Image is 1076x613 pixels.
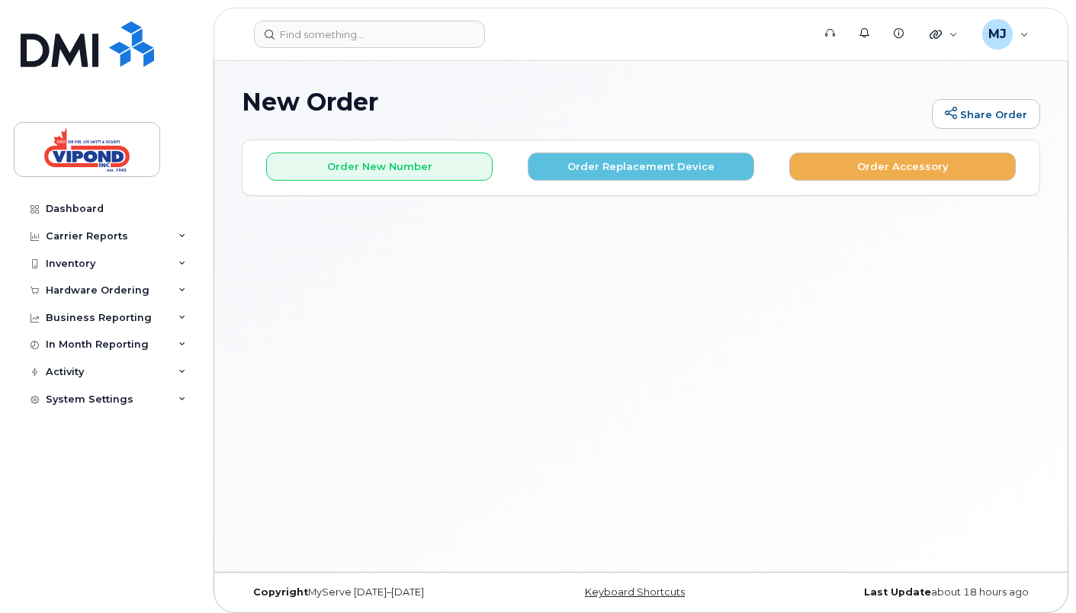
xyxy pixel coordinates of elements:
a: Keyboard Shortcuts [585,586,685,598]
div: MyServe [DATE]–[DATE] [242,586,508,599]
strong: Last Update [864,586,931,598]
button: Order New Number [266,152,493,181]
button: Order Accessory [789,152,1016,181]
h1: New Order [242,88,924,115]
div: about 18 hours ago [774,586,1040,599]
a: Share Order [932,99,1040,130]
button: Order Replacement Device [528,152,754,181]
strong: Copyright [253,586,308,598]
